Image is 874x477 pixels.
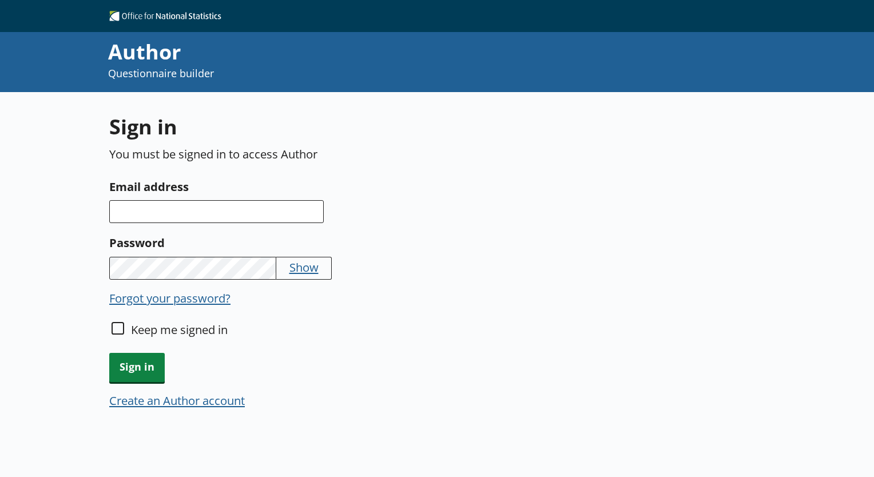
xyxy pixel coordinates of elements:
h1: Sign in [109,113,538,141]
p: You must be signed in to access Author [109,146,538,162]
button: Show [289,259,319,275]
button: Forgot your password? [109,290,231,306]
label: Keep me signed in [131,321,228,337]
label: Password [109,233,538,252]
p: Questionnaire builder [108,66,585,81]
label: Email address [109,177,538,196]
button: Sign in [109,353,165,382]
button: Create an Author account [109,392,245,408]
div: Author [108,38,585,66]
